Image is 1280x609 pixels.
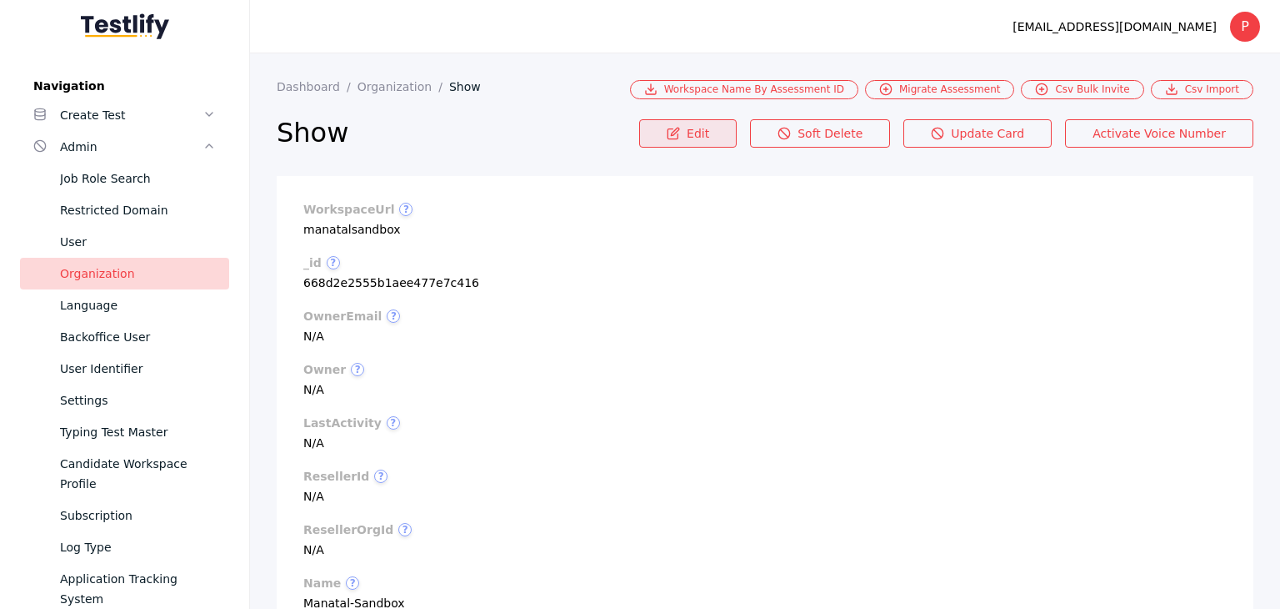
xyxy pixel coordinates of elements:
a: Activate Voice Number [1065,119,1253,148]
a: Dashboard [277,80,357,93]
a: User Identifier [20,353,229,385]
a: Update Card [903,119,1052,148]
div: Backoffice User [60,327,216,347]
span: ? [398,523,412,536]
div: Log Type [60,537,216,557]
a: Soft Delete [750,119,890,148]
h2: Show [277,116,639,149]
a: Edit [639,119,737,148]
div: User Identifier [60,359,216,379]
section: N/A [303,310,1227,343]
a: Backoffice User [20,321,229,353]
div: Job Role Search [60,169,216,189]
label: resellerId [303,470,1227,483]
span: ? [374,470,387,483]
div: Candidate Workspace Profile [60,454,216,494]
span: ? [387,416,400,430]
section: N/A [303,523,1227,556]
a: Log Type [20,531,229,563]
a: Csv Import [1151,80,1253,99]
div: Restricted Domain [60,200,216,220]
section: N/A [303,470,1227,503]
img: Testlify - Backoffice [81,13,169,39]
div: User [60,232,216,252]
a: Typing Test Master [20,416,229,448]
a: Organization [20,258,229,289]
a: Organization [357,80,449,93]
div: Application Tracking System [60,569,216,609]
div: Typing Test Master [60,422,216,442]
label: owner [303,363,1227,376]
a: Job Role Search [20,163,229,194]
a: Settings [20,385,229,416]
div: P [1230,12,1260,42]
a: Language [20,289,229,321]
label: workspaceUrl [303,203,1227,216]
a: Restricted Domain [20,194,229,226]
label: Navigation [20,79,229,93]
div: Create Test [60,105,202,125]
label: name [303,576,1227,590]
a: Candidate Workspace Profile [20,448,229,500]
section: 668d2e2555b1aee477e7c416 [303,256,1227,289]
span: ? [351,363,364,376]
label: resellerOrgId [303,523,1227,536]
div: Organization [60,264,216,284]
section: manatalsandbox [303,203,1227,236]
div: [EMAIL_ADDRESS][DOMAIN_NAME] [1012,17,1217,37]
div: Settings [60,390,216,410]
a: Show [449,80,494,93]
section: N/A [303,363,1227,396]
div: Subscription [60,506,216,526]
span: ? [327,256,340,269]
span: ? [346,576,359,590]
a: Subscription [20,500,229,531]
span: ? [387,310,400,323]
a: Csv Bulk Invite [1021,80,1143,99]
span: ? [399,203,412,216]
a: Workspace Name By Assessment ID [630,80,858,99]
label: _id [303,256,1227,269]
a: User [20,226,229,258]
div: Admin [60,137,202,157]
a: Migrate Assessment [865,80,1014,99]
label: lastActivity [303,416,1227,430]
section: N/A [303,416,1227,450]
div: Language [60,295,216,315]
label: ownerEmail [303,310,1227,323]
